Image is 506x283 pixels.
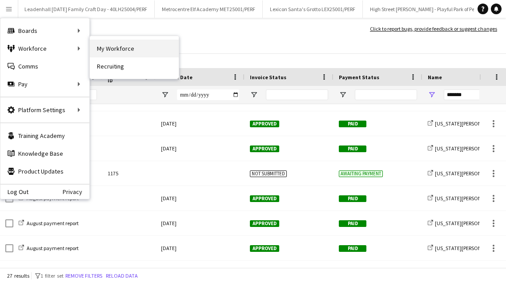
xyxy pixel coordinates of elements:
[63,188,89,195] a: Privacy
[339,74,379,81] span: Payment Status
[250,146,279,152] span: Approved
[444,89,506,100] input: Name Filter Input
[428,74,442,81] span: Name
[19,245,79,251] a: August payment report
[0,145,89,162] a: Knowledge Base
[102,161,156,186] div: 1175
[155,0,263,18] button: Metrocentre Elf Academy MET25001/PERF
[17,0,155,18] button: Leadenhall [DATE] Family Craft Day - 40LH25004/PERF
[156,211,245,235] div: [DATE]
[156,136,245,161] div: [DATE]
[428,91,436,99] button: Open Filter Menu
[339,170,383,177] span: Awaiting payment
[0,101,89,119] div: Platform Settings
[435,220,499,226] span: [US_STATE][PERSON_NAME]
[435,195,499,202] span: [US_STATE][PERSON_NAME]
[339,121,366,127] span: Paid
[339,91,347,99] button: Open Filter Menu
[0,75,89,93] div: Pay
[27,220,79,226] span: August payment report
[370,25,497,33] a: Click to report bugs, provide feedback or suggest changes
[250,121,279,127] span: Approved
[435,245,499,251] span: [US_STATE][PERSON_NAME]
[339,220,366,227] span: Paid
[177,89,239,100] input: Invoice Date Filter Input
[0,40,89,57] div: Workforce
[339,195,366,202] span: Paid
[266,89,328,100] input: Invoice Status Filter Input
[156,236,245,260] div: [DATE]
[40,272,64,279] span: 1 filter set
[64,271,104,281] button: Remove filters
[339,146,366,152] span: Paid
[250,245,279,252] span: Approved
[250,220,279,227] span: Approved
[0,127,89,145] a: Training Academy
[250,170,287,177] span: Not submitted
[250,195,279,202] span: Approved
[0,57,89,75] a: Comms
[250,91,258,99] button: Open Filter Menu
[250,74,286,81] span: Invoice Status
[19,220,79,226] a: August payment report
[90,57,179,75] a: Recruiting
[263,0,363,18] button: Lexicon Santa's Grotto LEX25001/PERF
[0,188,28,195] a: Log Out
[104,271,140,281] button: Reload data
[339,245,366,252] span: Paid
[27,245,79,251] span: August payment report
[156,186,245,210] div: [DATE]
[161,91,169,99] button: Open Filter Menu
[0,22,89,40] div: Boards
[90,40,179,57] a: My Workforce
[156,111,245,136] div: [DATE]
[0,162,89,180] a: Product Updates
